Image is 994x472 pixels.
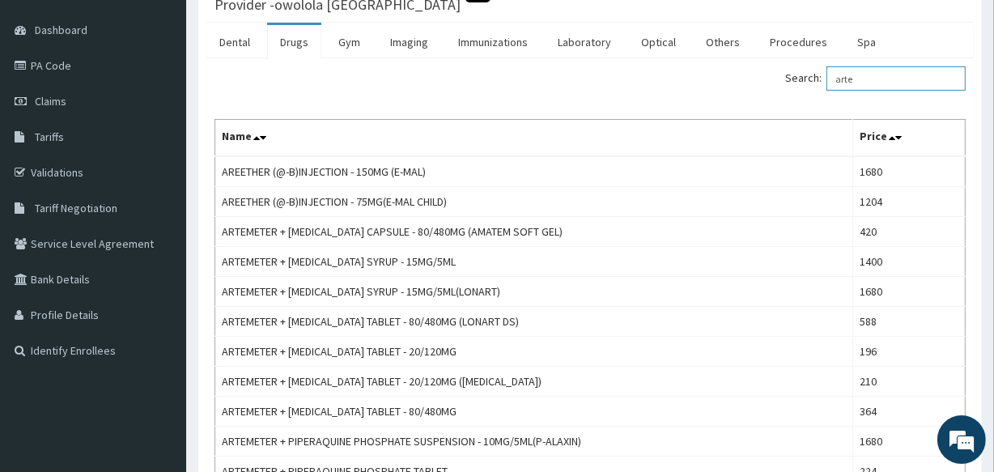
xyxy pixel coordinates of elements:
td: 210 [853,367,966,397]
div: Minimize live chat window [265,8,304,47]
td: ARTEMETER + [MEDICAL_DATA] TABLET - 80/480MG (LONART DS) [215,307,853,337]
a: Immunizations [445,25,541,59]
span: Tariffs [35,130,64,144]
span: We're online! [94,136,223,300]
td: 588 [853,307,966,337]
a: Drugs [267,25,321,59]
td: 1204 [853,187,966,217]
label: Search: [785,66,966,91]
span: Claims [35,94,66,108]
td: 364 [853,397,966,427]
td: AREETHER (@-B)INJECTION - 150MG (E-MAL) [215,156,853,187]
a: Laboratory [545,25,624,59]
th: Price [853,120,966,157]
input: Search: [826,66,966,91]
td: ARTEMETER + [MEDICAL_DATA] TABLET - 80/480MG [215,397,853,427]
span: Tariff Negotiation [35,201,117,215]
a: Gym [325,25,373,59]
a: Spa [844,25,889,59]
td: 420 [853,217,966,247]
td: 1680 [853,427,966,457]
td: ARTEMETER + [MEDICAL_DATA] SYRUP - 15MG/5ML(LONART) [215,277,853,307]
td: ARTEMETER + [MEDICAL_DATA] SYRUP - 15MG/5ML [215,247,853,277]
div: Chat with us now [84,91,272,112]
td: 1680 [853,156,966,187]
td: 196 [853,337,966,367]
th: Name [215,120,853,157]
a: Dental [206,25,263,59]
td: ARTEMETER + [MEDICAL_DATA] TABLET - 20/120MG ([MEDICAL_DATA]) [215,367,853,397]
a: Optical [628,25,689,59]
td: ARTEMETER + [MEDICAL_DATA] CAPSULE - 80/480MG (AMATEM SOFT GEL) [215,217,853,247]
td: AREETHER (@-B)INJECTION - 75MG(E-MAL CHILD) [215,187,853,217]
span: Dashboard [35,23,87,37]
a: Imaging [377,25,441,59]
td: ARTEMETER + [MEDICAL_DATA] TABLET - 20/120MG [215,337,853,367]
a: Procedures [757,25,840,59]
td: 1400 [853,247,966,277]
td: ARTEMETER + PIPERAQUINE PHOSPHATE SUSPENSION - 10MG/5ML(P-ALAXIN) [215,427,853,457]
img: d_794563401_company_1708531726252_794563401 [30,81,66,121]
td: 1680 [853,277,966,307]
textarea: Type your message and hit 'Enter' [8,307,308,364]
a: Others [693,25,753,59]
